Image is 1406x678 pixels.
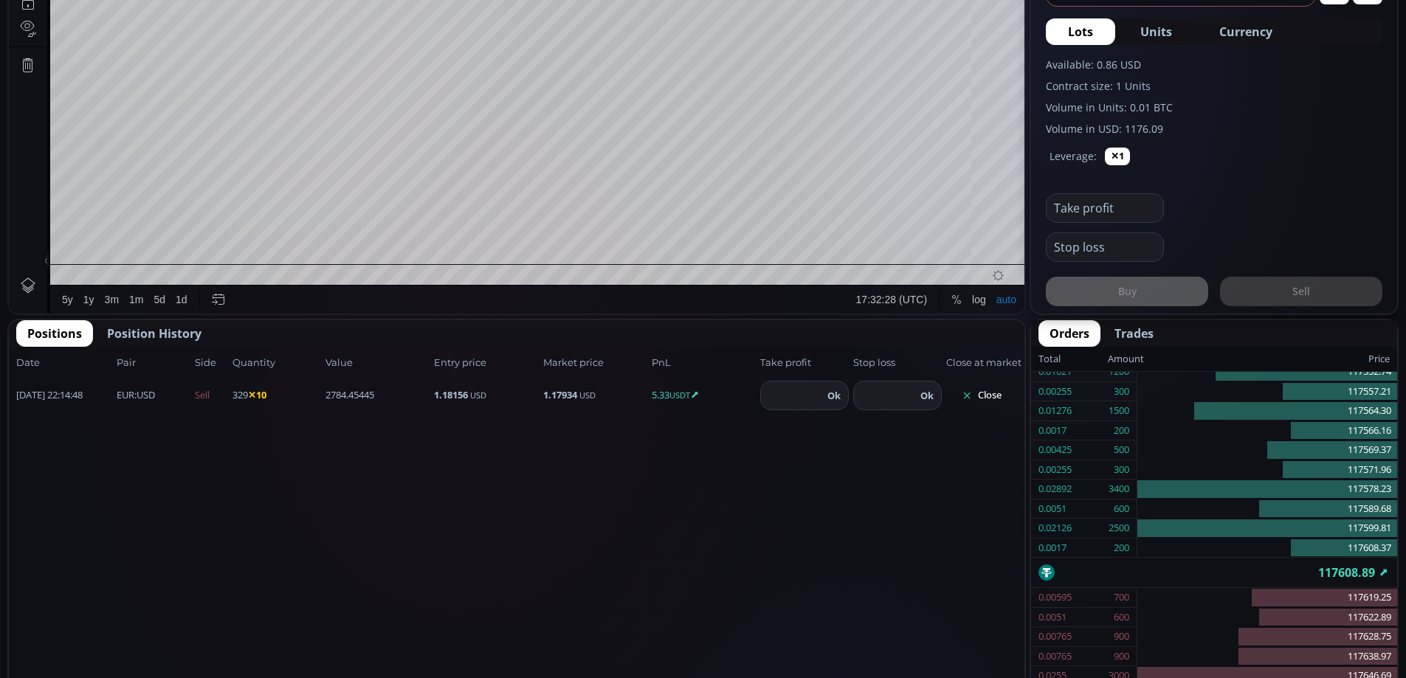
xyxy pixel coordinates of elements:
[13,197,25,211] div: 
[234,36,241,47] div: H
[145,647,157,659] div: 5d
[1219,23,1272,41] span: Currency
[1114,588,1129,607] div: 700
[434,388,468,401] b: 1.18156
[1109,401,1129,421] div: 1500
[1046,121,1382,136] label: Volume in USD: 1176.09
[652,388,756,403] span: 5.33
[1105,148,1130,165] button: ✕1
[176,36,184,47] div: O
[1137,401,1397,421] div: 117564.30
[195,388,228,403] span: Sell
[297,36,342,47] div: 116092.76
[325,388,430,403] span: 2784.45445
[1038,460,1072,480] div: 0.00255
[86,53,116,64] div: 9.273K
[1103,320,1165,347] button: Trades
[543,388,577,401] b: 1.17934
[72,34,95,47] div: 1D
[823,387,845,404] button: Ok
[1046,100,1382,115] label: Volume in Units: 0.01 BTC
[1137,460,1397,480] div: 117571.96
[232,388,321,403] span: 329
[1114,608,1129,627] div: 600
[1114,440,1129,460] div: 500
[1114,539,1129,558] div: 200
[1109,480,1129,499] div: 3400
[348,36,355,47] div: C
[96,320,213,347] button: Position History
[434,356,538,370] span: Entry price
[1137,421,1397,441] div: 117566.16
[248,388,266,401] b: ✕10
[125,8,133,20] div: D
[151,34,164,47] div: Market open
[27,325,82,342] span: Positions
[1137,588,1397,608] div: 117619.25
[53,647,64,659] div: 5y
[1038,627,1072,646] div: 0.00765
[48,53,80,64] div: Volume
[963,647,977,659] div: log
[95,34,139,47] div: Bitcoin
[404,36,486,47] div: +1161.30 (+1.00%)
[853,356,942,370] span: Stop loss
[958,639,982,667] div: Toggle Log Scale
[1137,440,1397,460] div: 117569.37
[34,604,41,624] div: Hide Drawings Toolbar
[1114,421,1129,440] div: 200
[1137,480,1397,499] div: 117578.23
[292,36,297,47] div: L
[1114,627,1129,646] div: 900
[543,356,647,370] span: Market price
[1114,382,1129,401] div: 300
[470,390,486,401] small: USD
[1114,647,1129,666] div: 900
[1114,499,1129,519] div: 600
[275,8,320,20] div: Indicators
[760,356,849,370] span: Take profit
[1140,23,1172,41] span: Units
[982,639,1013,667] div: Toggle Auto Scale
[1038,608,1066,627] div: 0.0051
[117,356,190,370] span: Pair
[579,390,596,401] small: USD
[1144,350,1390,369] div: Price
[1038,519,1072,538] div: 0.02126
[117,388,134,401] b: EUR
[1050,148,1097,164] label: Leverage:
[325,356,430,370] span: Value
[199,8,241,20] div: Compare
[1038,440,1072,460] div: 0.00425
[232,356,321,370] span: Quantity
[1038,320,1100,347] button: Orders
[1114,325,1154,342] span: Trades
[117,388,155,403] span: :USD
[1137,499,1397,519] div: 117589.68
[1197,18,1295,45] button: Currency
[16,356,112,370] span: Date
[195,356,228,370] span: Side
[198,639,221,667] div: Go to
[1038,588,1072,607] div: 0.00595
[1108,350,1144,369] div: Amount
[1068,23,1093,41] span: Lots
[1137,647,1397,667] div: 117638.97
[16,320,93,347] button: Positions
[847,647,918,659] span: 17:32:28 (UTC)
[1114,460,1129,480] div: 300
[988,647,1007,659] div: auto
[1031,558,1397,587] div: 117608.89
[355,36,400,47] div: 117608.89
[48,34,72,47] div: BTC
[107,325,201,342] span: Position History
[1137,608,1397,628] div: 117622.89
[1046,78,1382,94] label: Contract size: 1 Units
[1038,421,1066,440] div: 0.0017
[669,390,690,401] small: USDT
[75,647,86,659] div: 1y
[1118,18,1194,45] button: Units
[16,388,112,403] span: [DATE] 22:14:48
[1038,539,1066,558] div: 0.0017
[96,647,110,659] div: 3m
